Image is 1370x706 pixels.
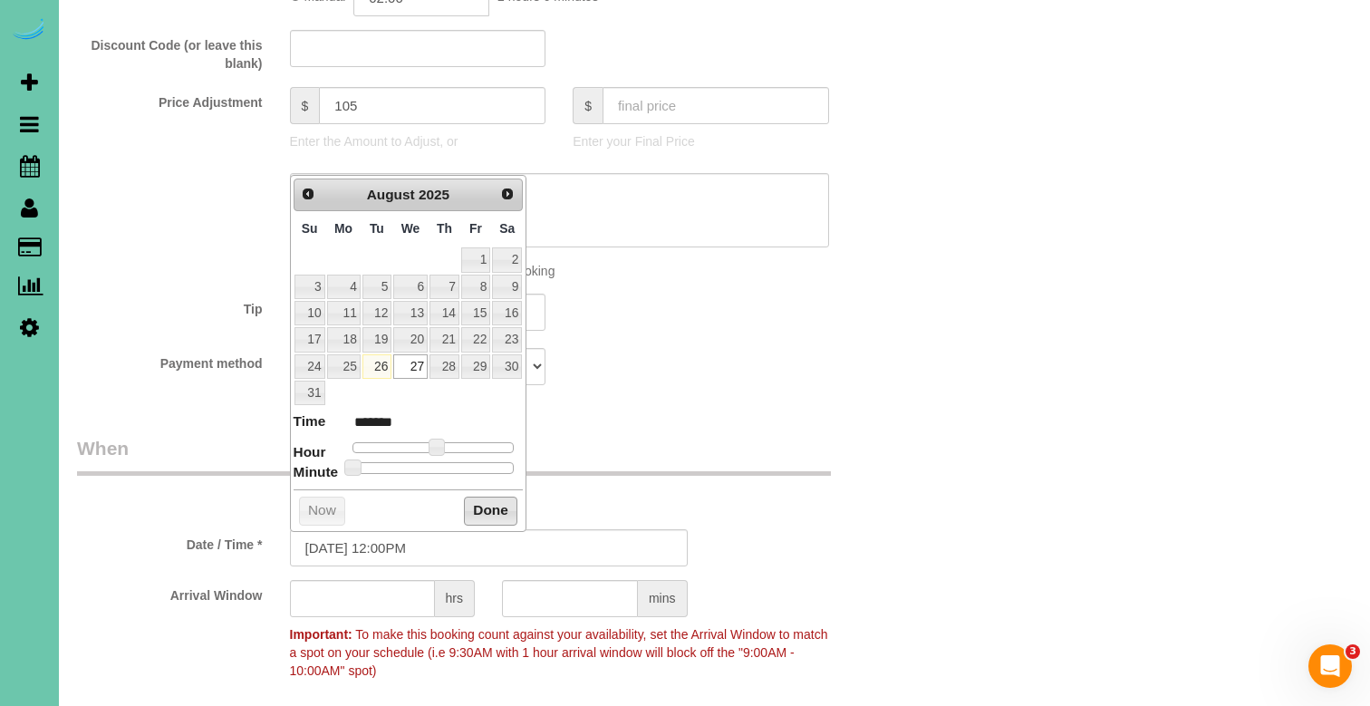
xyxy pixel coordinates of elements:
p: Enter the Amount to Adjust, or [290,132,546,150]
a: 2 [492,247,522,272]
a: 25 [327,354,361,379]
span: Friday [469,221,482,236]
a: 23 [492,327,522,352]
a: 20 [393,327,428,352]
label: Payment method [63,348,276,372]
a: 9 [492,275,522,299]
a: Next [496,181,521,207]
a: 22 [461,327,490,352]
a: 8 [461,275,490,299]
label: Tip [63,294,276,318]
span: Prev [301,187,315,201]
a: 7 [429,275,459,299]
a: 6 [393,275,428,299]
a: 3 [294,275,325,299]
a: 17 [294,327,325,352]
span: 3 [1346,644,1360,659]
legend: When [77,435,831,476]
label: Arrival Window [63,580,276,604]
a: 21 [429,327,459,352]
a: 1 [461,247,490,272]
span: $ [290,87,320,124]
span: August [367,187,415,202]
a: 5 [362,275,391,299]
a: 31 [294,381,325,405]
a: Prev [296,181,322,207]
strong: Important: [290,627,352,642]
a: 29 [461,354,490,379]
a: 28 [429,354,459,379]
iframe: Intercom live chat [1308,644,1352,688]
a: 11 [327,301,361,325]
a: 18 [327,327,361,352]
span: Thursday [437,221,452,236]
label: Date / Time * [63,529,276,554]
button: Now [299,497,345,526]
a: 4 [327,275,361,299]
span: $ [573,87,603,124]
dt: Minute [294,462,339,485]
a: 26 [362,354,391,379]
input: final price [603,87,829,124]
label: Discount Code (or leave this blank) [63,30,276,73]
dt: Hour [294,442,326,465]
span: Next [500,187,515,201]
span: Tuesday [370,221,384,236]
input: MM/DD/YYYY HH:MM [290,529,688,566]
span: 2025 [419,187,449,202]
button: Done [464,497,517,526]
label: Price Adjustment [63,87,276,111]
a: 27 [393,354,428,379]
span: To make this booking count against your availability, set the Arrival Window to match a spot on y... [290,627,828,678]
a: 10 [294,301,325,325]
a: 16 [492,301,522,325]
span: hrs [435,580,475,617]
a: 19 [362,327,391,352]
span: mins [638,580,688,617]
dt: Time [294,411,326,434]
span: Sunday [302,221,318,236]
a: 30 [492,354,522,379]
a: 13 [393,301,428,325]
span: Saturday [499,221,515,236]
p: Enter your Final Price [573,132,829,150]
a: 15 [461,301,490,325]
span: Monday [334,221,352,236]
a: 24 [294,354,325,379]
a: 14 [429,301,459,325]
a: 12 [362,301,391,325]
span: Wednesday [401,221,420,236]
img: Automaid Logo [11,18,47,44]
